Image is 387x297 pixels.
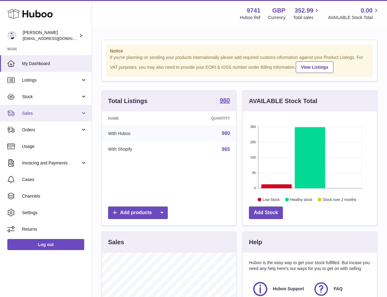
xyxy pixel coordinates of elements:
th: Name [102,111,174,125]
text: 95 [252,171,256,175]
strong: 9741 [247,6,261,15]
text: 380 [250,125,256,129]
text: 190 [250,156,256,159]
span: Settings [22,210,87,216]
span: 352.99 [295,6,313,15]
strong: 980 [220,97,230,103]
h3: Sales [108,238,124,246]
text: Low Stock [263,197,280,202]
a: Add products [108,206,168,219]
div: Currency [268,15,286,21]
a: 965 [222,147,230,152]
h3: AVAILABLE Stock Total [249,97,317,105]
span: Huboo Support [273,286,304,292]
span: Channels [22,193,87,199]
img: ajcmarketingltd@gmail.com [7,31,17,40]
text: 285 [250,140,256,144]
span: [EMAIL_ADDRESS][DOMAIN_NAME] [23,36,90,41]
span: Usage [22,144,87,149]
td: With Huboo [102,125,174,141]
text: 0 [254,186,256,190]
span: Stock [22,94,81,100]
span: 0.00 [361,6,373,15]
div: Huboo Ref [240,15,261,21]
text: Stock over 2 months [323,197,356,202]
a: Add Stock [249,206,283,219]
div: [PERSON_NAME] [23,30,78,41]
span: Cases [22,177,87,183]
div: If you're planning on sending your products internationally please add required customs informati... [110,55,369,73]
span: Returns [22,226,87,232]
a: 352.99 Total sales [293,6,320,21]
text: Healthy stock [290,197,313,202]
h3: Total Listings [108,97,148,105]
td: With Shopify [102,141,174,157]
a: 0.00 AVAILABLE Stock Total [328,6,380,21]
span: FAQ [334,286,343,292]
a: 980 [222,131,230,136]
span: AVAILABLE Stock Total [328,15,380,21]
h3: Help [249,238,262,246]
th: Quantity [174,111,236,125]
a: Log out [7,239,84,250]
span: Orders [22,127,81,133]
a: View Listings [296,61,333,73]
strong: Notice [110,48,369,54]
a: 980 [220,97,230,105]
span: Sales [22,110,81,116]
span: My Dashboard [22,61,87,67]
p: Huboo is the easy way to get your stock fulfilled. But incase you need any help here's our ways f... [249,260,371,272]
span: Listings [22,77,81,83]
span: Total sales [293,15,320,21]
strong: GBP [272,6,285,15]
span: Invoicing and Payments [22,160,81,166]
